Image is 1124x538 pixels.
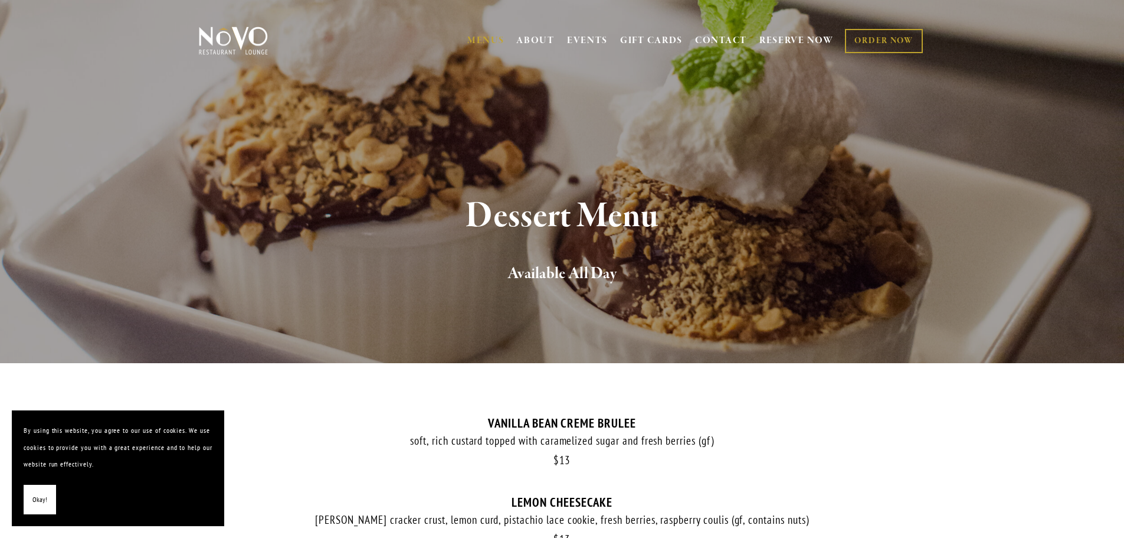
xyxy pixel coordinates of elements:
a: CONTACT [695,30,747,52]
a: EVENTS [567,35,608,47]
a: MENUS [467,35,504,47]
span: $ [553,453,559,467]
h1: Dessert Menu [218,197,906,236]
button: Okay! [24,485,56,515]
a: GIFT CARDS [620,30,683,52]
a: ABOUT [516,35,555,47]
div: soft, rich custard topped with caramelized sugar and fresh berries (gf) [196,433,928,448]
span: Okay! [32,491,47,508]
div: VANILLA BEAN CREME BRULEE [196,416,928,431]
img: Novo Restaurant &amp; Lounge [196,26,270,56]
div: [PERSON_NAME] cracker crust, lemon curd, pistachio lace cookie, fresh berries, raspberry coulis (... [196,513,928,527]
p: By using this website, you agree to our use of cookies. We use cookies to provide you with a grea... [24,422,212,473]
a: RESERVE NOW [759,30,834,52]
section: Cookie banner [12,410,224,526]
div: LEMON CHEESECAKE [196,495,928,510]
div: 13 [196,454,928,467]
h2: Available All Day [218,262,906,286]
a: ORDER NOW [845,29,922,53]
